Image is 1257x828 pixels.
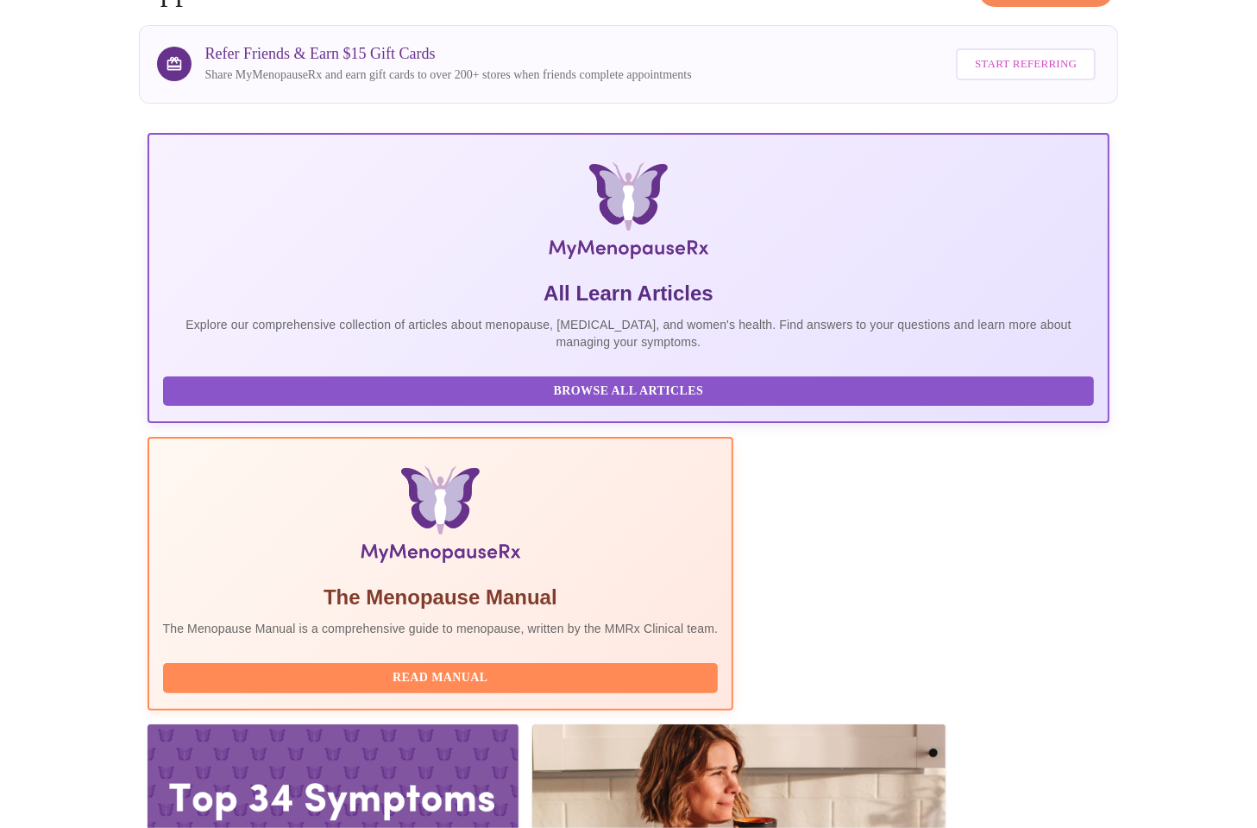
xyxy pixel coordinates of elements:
a: Read Manual [163,669,723,684]
p: The Menopause Manual is a comprehensive guide to menopause, written by the MMRx Clinical team. [163,620,719,637]
span: Start Referring [975,54,1077,74]
a: Browse All Articles [163,382,1099,397]
h5: The Menopause Manual [163,584,719,611]
a: Start Referring [952,40,1100,89]
p: Explore our comprehensive collection of articles about menopause, [MEDICAL_DATA], and women's hea... [163,316,1095,351]
button: Browse All Articles [163,376,1095,407]
span: Browse All Articles [180,381,1078,402]
p: Share MyMenopauseRx and earn gift cards to over 200+ stores when friends complete appointments [205,66,692,84]
h5: All Learn Articles [163,280,1095,307]
span: Read Manual [180,667,701,689]
img: MyMenopauseRx Logo [307,162,950,266]
img: Menopause Manual [251,466,630,570]
button: Start Referring [956,48,1096,80]
h3: Refer Friends & Earn $15 Gift Cards [205,45,692,63]
button: Read Manual [163,663,719,693]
